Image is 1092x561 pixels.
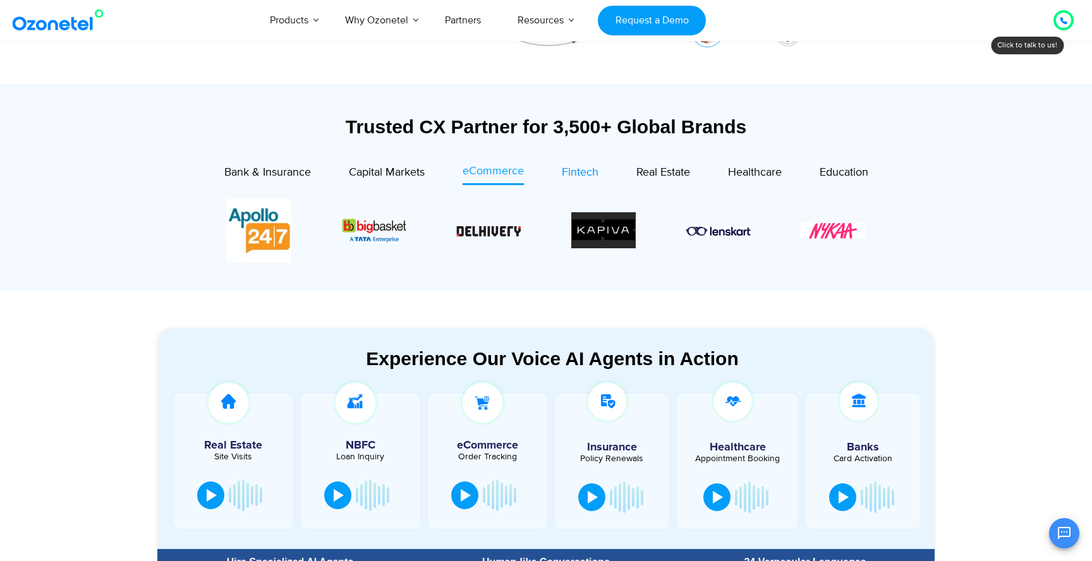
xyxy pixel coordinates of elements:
[157,116,935,138] div: Trusted CX Partner for 3,500+ Global Brands
[562,163,598,185] a: Fintech
[307,452,414,461] div: Loan Inquiry
[224,166,311,179] span: Bank & Insurance
[307,440,414,451] h5: NBFC
[820,163,868,185] a: Education
[598,6,706,35] a: Request a Demo
[686,442,789,453] h5: Healthcare
[636,163,690,185] a: Real Estate
[562,166,598,179] span: Fintech
[434,452,541,461] div: Order Tracking
[1049,518,1079,548] button: Open chat
[349,166,425,179] span: Capital Markets
[686,454,789,463] div: Appointment Booking
[224,163,311,185] a: Bank & Insurance
[561,454,664,463] div: Policy Renewals
[434,440,541,451] h5: eCommerce
[820,166,868,179] span: Education
[636,166,690,179] span: Real Estate
[728,163,782,185] a: Healthcare
[227,198,865,263] div: Image Carousel
[349,163,425,185] a: Capital Markets
[812,442,914,453] h5: Banks
[812,454,914,463] div: Card Activation
[561,442,664,453] h5: Insurance
[170,347,935,370] div: Experience Our Voice AI Agents in Action
[180,440,287,451] h5: Real Estate
[180,452,287,461] div: Site Visits
[463,163,524,185] a: eCommerce
[728,166,782,179] span: Healthcare
[463,164,524,178] span: eCommerce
